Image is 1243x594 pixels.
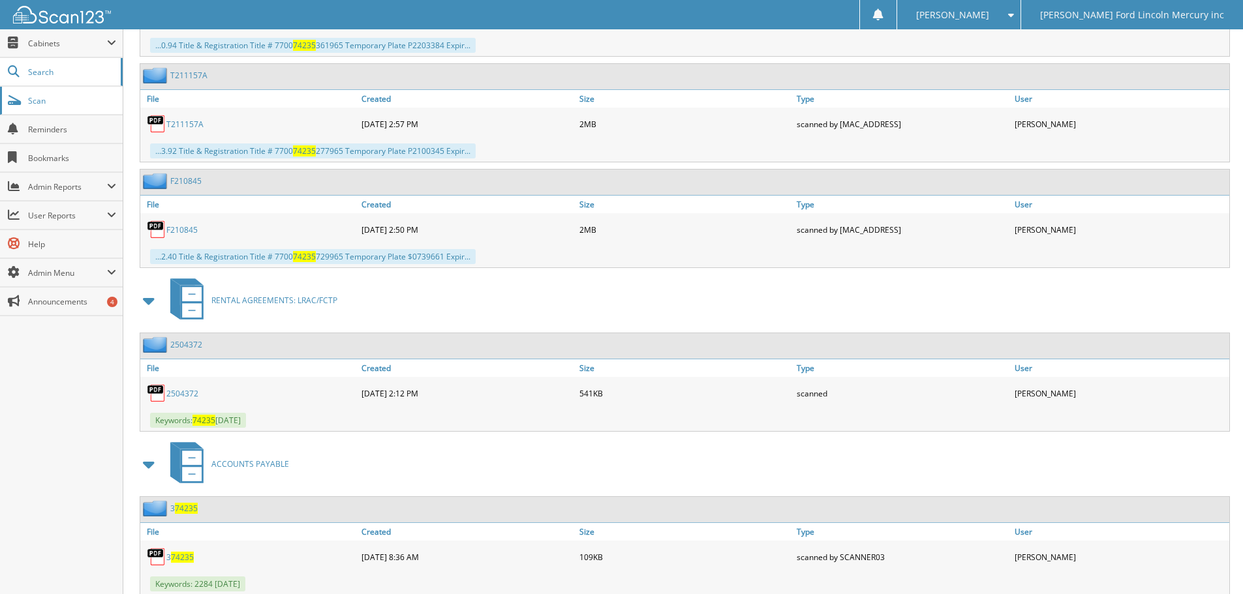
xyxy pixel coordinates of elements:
span: Keywords: [DATE] [150,413,246,428]
span: 74235 [293,251,316,262]
div: [PERSON_NAME] [1011,380,1229,406]
span: [PERSON_NAME] [916,11,989,19]
a: T211157A [166,119,204,130]
div: 2MB [576,216,794,243]
div: [PERSON_NAME] [1011,216,1229,243]
img: folder2.png [143,173,170,189]
a: Type [793,196,1011,213]
span: User Reports [28,210,107,221]
div: scanned [793,380,1011,406]
span: Admin Reports [28,181,107,192]
span: Reminders [28,124,116,135]
a: Created [358,90,576,108]
div: ...3.92 Title & Registration Title # 7700 277965 Temporary Plate P2100345 Expir... [150,143,476,158]
img: PDF.png [147,547,166,567]
span: Admin Menu [28,267,107,278]
span: Cabinets [28,38,107,49]
div: ...2.40 Title & Registration Title # 7700 729965 Temporary Plate $0739661 Expir... [150,249,476,264]
img: scan123-logo-white.svg [13,6,111,23]
a: File [140,523,358,541]
img: PDF.png [147,114,166,134]
a: Size [576,90,794,108]
a: RENTAL AGREEMENTS: LRAC/FCTP [162,275,337,326]
div: 541KB [576,380,794,406]
img: folder2.png [143,336,170,353]
span: 74235 [293,40,316,51]
a: User [1011,359,1229,377]
a: 374235 [166,552,194,563]
a: Created [358,359,576,377]
a: Type [793,523,1011,541]
div: [PERSON_NAME] [1011,544,1229,570]
a: Size [576,523,794,541]
a: Type [793,359,1011,377]
a: File [140,359,358,377]
div: 4 [107,297,117,307]
span: Scan [28,95,116,106]
a: T211157A [170,70,207,81]
a: 2504372 [170,339,202,350]
a: User [1011,90,1229,108]
a: F210845 [166,224,198,235]
img: folder2.png [143,67,170,83]
div: scanned by [MAC_ADDRESS] [793,111,1011,137]
div: 109KB [576,544,794,570]
span: Help [28,239,116,250]
span: 74235 [192,415,215,426]
a: Size [576,359,794,377]
div: [DATE] 8:36 AM [358,544,576,570]
span: RENTAL AGREEMENTS: LRAC/FCTP [211,295,337,306]
div: ...0.94 Title & Registration Title # 7700 361965 Temporary Plate P2203384 Expir... [150,38,476,53]
div: 2MB [576,111,794,137]
span: 74235 [293,145,316,156]
a: File [140,90,358,108]
span: Keywords: 2284 [DATE] [150,576,245,591]
a: F210845 [170,175,202,186]
span: ACCOUNTS PAYABLE [211,458,289,469]
a: 374235 [170,503,198,514]
a: User [1011,523,1229,541]
span: [PERSON_NAME] Ford Lincoln Mercury inc [1040,11,1224,19]
img: PDF.png [147,220,166,239]
div: [DATE] 2:50 PM [358,216,576,243]
span: Bookmarks [28,153,116,164]
img: PDF.png [147,383,166,403]
span: 74235 [175,503,198,514]
a: File [140,196,358,213]
a: User [1011,196,1229,213]
div: [DATE] 2:57 PM [358,111,576,137]
img: folder2.png [143,500,170,516]
div: [PERSON_NAME] [1011,111,1229,137]
span: Search [28,67,114,78]
span: 74235 [171,552,194,563]
a: Type [793,90,1011,108]
div: scanned by SCANNER03 [793,544,1011,570]
div: scanned by [MAC_ADDRESS] [793,216,1011,243]
a: Size [576,196,794,213]
a: Created [358,523,576,541]
a: 2504372 [166,388,198,399]
span: Announcements [28,296,116,307]
a: ACCOUNTS PAYABLE [162,438,289,490]
a: Created [358,196,576,213]
div: [DATE] 2:12 PM [358,380,576,406]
